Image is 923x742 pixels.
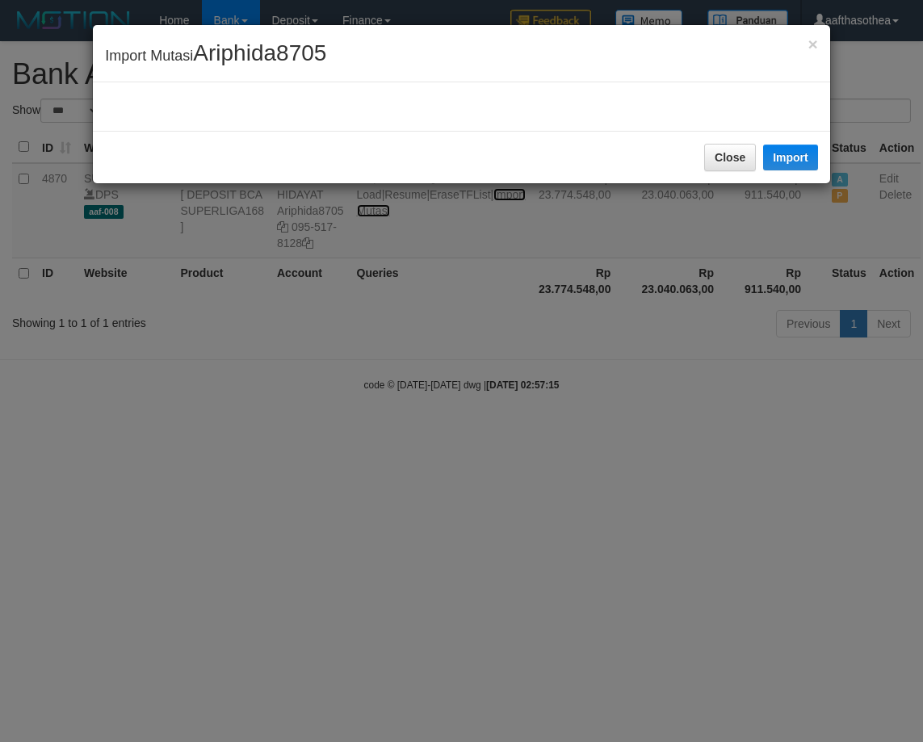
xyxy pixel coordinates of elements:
span: × [808,35,817,53]
button: Close [704,144,756,171]
button: Close [808,36,817,52]
button: Import [763,145,818,170]
span: Ariphida8705 [193,40,326,65]
span: Import Mutasi [105,48,326,64]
